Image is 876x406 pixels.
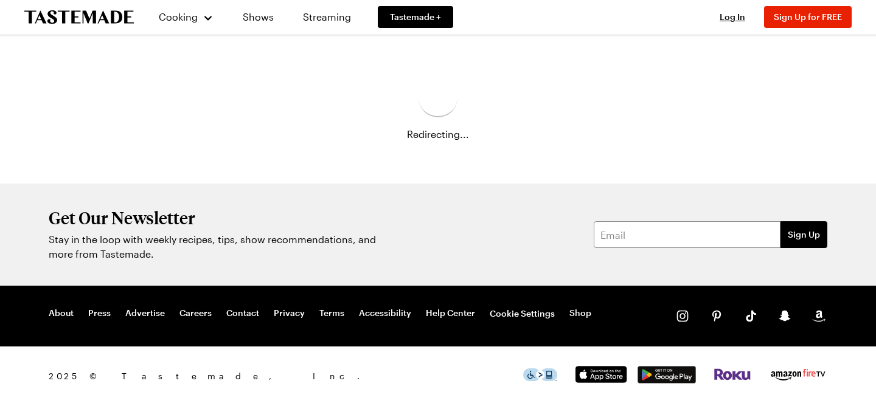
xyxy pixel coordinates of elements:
[638,374,696,385] a: Google Play
[713,368,752,380] img: Roku
[720,12,745,22] span: Log In
[24,10,134,24] a: To Tastemade Home Page
[426,308,475,320] a: Help Center
[490,308,555,320] button: Cookie Settings
[179,308,212,320] a: Careers
[378,6,453,28] a: Tastemade +
[572,366,630,384] img: App Store
[125,308,165,320] a: Advertise
[49,308,591,320] nav: Footer
[594,221,780,248] input: Email
[49,208,383,227] h2: Get Our Newsletter
[572,373,630,385] a: App Store
[390,11,441,23] span: Tastemade +
[159,11,198,22] span: Cooking
[274,308,305,320] a: Privacy
[713,371,752,382] a: Roku
[49,232,383,261] p: Stay in the loop with weekly recipes, tips, show recommendations, and more from Tastemade.
[569,308,591,320] a: Shop
[769,373,827,385] a: Amazon Fire TV
[774,12,842,22] span: Sign Up for FREE
[407,127,469,142] span: Redirecting...
[49,308,74,320] a: About
[319,308,344,320] a: Terms
[359,308,411,320] a: Accessibility
[780,221,827,248] button: Sign Up
[49,370,523,383] span: 2025 © Tastemade, Inc.
[523,368,557,381] img: This icon serves as a link to download the Level Access assistive technology app for individuals ...
[226,308,259,320] a: Contact
[764,6,852,28] button: Sign Up for FREE
[158,2,214,32] button: Cooking
[788,229,820,241] span: Sign Up
[708,11,757,23] button: Log In
[769,366,827,383] img: Amazon Fire TV
[523,371,557,383] a: This icon serves as a link to download the Level Access assistive technology app for individuals ...
[88,308,111,320] a: Press
[638,366,696,384] img: Google Play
